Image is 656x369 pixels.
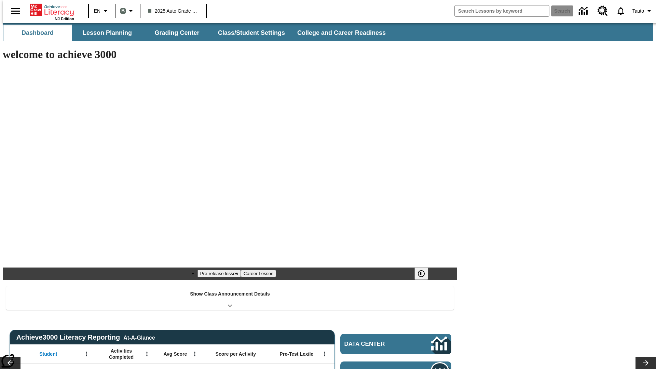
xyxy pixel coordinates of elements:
[319,349,330,359] button: Open Menu
[455,5,549,16] input: search field
[340,334,451,354] a: Data Center
[3,25,72,41] button: Dashboard
[575,2,593,20] a: Data Center
[3,23,653,41] div: SubNavbar
[197,270,241,277] button: Slide 1 Pre-release lesson
[30,3,74,17] a: Home
[280,351,314,357] span: Pre-Test Lexile
[123,333,155,341] div: At-A-Glance
[94,8,100,15] span: EN
[190,349,200,359] button: Open Menu
[142,349,152,359] button: Open Menu
[216,351,256,357] span: Score per Activity
[30,2,74,21] div: Home
[91,5,113,17] button: Language: EN, Select a language
[635,357,656,369] button: Lesson carousel, Next
[241,270,276,277] button: Slide 2 Career Lesson
[16,333,155,341] span: Achieve3000 Literacy Reporting
[593,2,612,20] a: Resource Center, Will open in new tab
[5,1,26,21] button: Open side menu
[3,48,457,61] h1: welcome to achieve 3000
[55,17,74,21] span: NJ Edition
[6,286,454,310] div: Show Class Announcement Details
[414,268,428,280] button: Pause
[414,268,435,280] div: Pause
[632,8,644,15] span: Tauto
[344,341,408,347] span: Data Center
[143,25,211,41] button: Grading Center
[73,25,141,41] button: Lesson Planning
[118,5,138,17] button: Boost Class color is gray green. Change class color
[3,25,392,41] div: SubNavbar
[190,290,270,298] p: Show Class Announcement Details
[292,25,391,41] button: College and Career Readiness
[39,351,57,357] span: Student
[630,5,656,17] button: Profile/Settings
[163,351,187,357] span: Avg Score
[148,8,199,15] span: 2025 Auto Grade 1 B
[612,2,630,20] a: Notifications
[81,349,92,359] button: Open Menu
[99,348,144,360] span: Activities Completed
[213,25,290,41] button: Class/Student Settings
[121,6,125,15] span: B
